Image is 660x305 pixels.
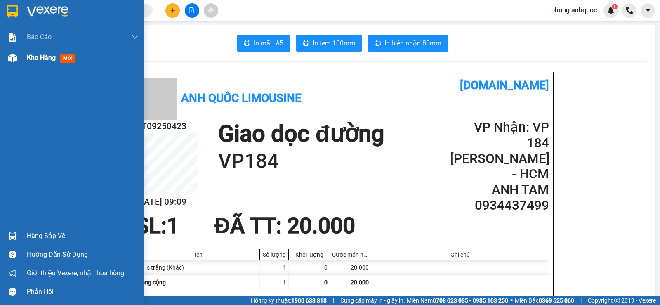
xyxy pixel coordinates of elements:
sup: 1 [612,4,618,9]
button: plus [165,3,180,18]
span: Báo cáo [27,32,52,42]
span: Tổng cộng [138,279,166,286]
h2: 0934437499 [450,198,549,213]
span: Nhận: [79,8,99,17]
span: SL: [136,213,167,239]
span: 20.000 [351,279,369,286]
button: printerIn tem 100mm [296,35,362,52]
span: printer [375,40,381,47]
span: In mẫu A5 [254,38,283,48]
span: question-circle [9,251,16,258]
div: Phản hồi [27,286,138,298]
span: Miền Nam [407,296,508,305]
span: Kho hàng [27,54,56,61]
span: 1 [613,4,616,9]
span: plus [170,7,176,13]
div: Ghi chú [373,251,547,258]
span: message [9,288,16,296]
span: 0 [324,279,328,286]
h2: ANH TAM [450,182,549,198]
b: [DOMAIN_NAME] [460,78,549,92]
div: 1 Hs trắng (Khác) [136,260,260,275]
strong: 0369 525 060 [539,297,574,304]
span: 1 [283,279,286,286]
img: warehouse-icon [8,232,17,240]
h2: VP Nhận: VP 184 [PERSON_NAME] - HCM [450,120,549,182]
span: phung.anhquoc [544,5,603,15]
span: In biên nhận 80mm [384,38,441,48]
span: printer [244,40,250,47]
div: VP 108 [PERSON_NAME] [7,7,73,27]
span: Miền Bắc [515,296,574,305]
span: mới [60,54,75,63]
div: Tên [138,251,257,258]
img: warehouse-icon [8,54,17,62]
button: aim [204,3,218,18]
div: Cước món hàng [332,251,369,258]
span: VP184 [91,58,127,73]
h2: [DATE] 09:09 [136,195,198,209]
div: VP 184 [PERSON_NAME] - HCM [79,7,145,37]
div: Số lượng [262,251,286,258]
span: Hỗ trợ kỹ thuật: [251,296,327,305]
div: ANH TAM [79,37,145,47]
span: | [333,296,334,305]
b: Anh Quốc Limousine [181,91,302,105]
span: ⚪️ [510,299,513,302]
span: notification [9,269,16,277]
div: 0 [289,260,330,275]
span: file-add [189,7,195,13]
img: logo-vxr [7,5,18,18]
span: 1 [167,213,179,239]
span: printer [303,40,309,47]
span: caret-down [644,7,652,14]
div: Hàng sắp về [27,230,138,242]
span: down [132,34,138,40]
strong: 0708 023 035 - 0935 103 250 [433,297,508,304]
div: [PERSON_NAME] [7,27,73,37]
img: solution-icon [8,33,17,42]
h1: VP184 [218,148,384,175]
span: copyright [614,298,620,303]
button: printerIn biên nhận 80mm [368,35,448,52]
span: | [580,296,582,305]
strong: 1900 633 818 [291,297,327,304]
span: Gửi: [7,8,20,17]
button: file-add [185,3,199,18]
div: 0934437499 [79,47,145,58]
span: ĐÃ TT : 20.000 [214,213,355,239]
button: printerIn mẫu A5 [237,35,290,52]
button: caret-down [641,3,655,18]
span: aim [208,7,214,13]
div: 0939234667 [7,37,73,48]
img: icon-new-feature [607,7,615,14]
div: Khối lượng [291,251,328,258]
div: 20.000 [330,260,371,275]
div: Hướng dẫn sử dụng [27,248,138,261]
img: phone-icon [626,7,633,14]
span: Cung cấp máy in - giấy in: [340,296,405,305]
span: In tem 100mm [313,38,355,48]
div: 1 [260,260,289,275]
h1: Giao dọc đường [218,120,384,148]
span: Giới thiệu Vexere, nhận hoa hồng [27,268,124,278]
h2: VT09250423 [136,120,198,133]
